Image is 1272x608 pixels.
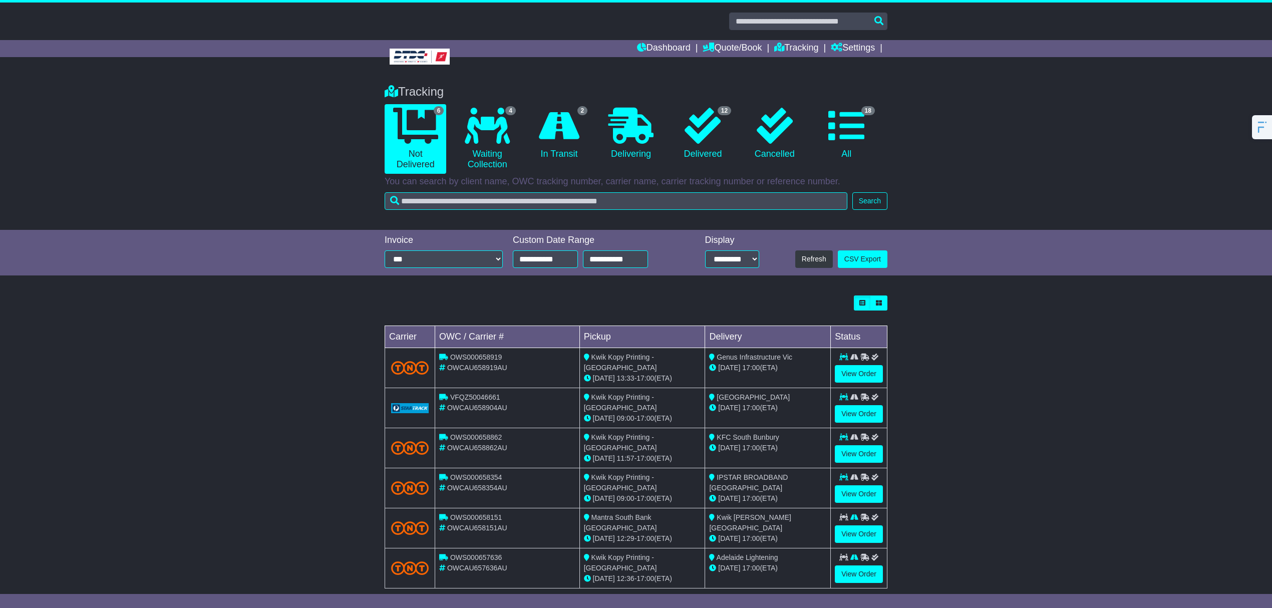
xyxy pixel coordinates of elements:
span: [DATE] [718,404,740,412]
span: OWS000657636 [450,553,502,561]
span: [DATE] [718,564,740,572]
span: Mantra South Bank [GEOGRAPHIC_DATA] [584,513,657,532]
span: 09:00 [617,414,634,422]
td: Status [831,326,887,348]
span: 17:00 [742,564,760,572]
span: 17:00 [742,364,760,372]
td: Delivery [705,326,831,348]
a: Delivering [600,104,662,163]
span: 11:57 [617,454,634,462]
span: [DATE] [718,534,740,542]
span: 17:00 [637,454,654,462]
td: Carrier [385,326,435,348]
td: OWC / Carrier # [435,326,580,348]
span: 17:00 [637,574,654,582]
span: IPSTAR BROADBAND [GEOGRAPHIC_DATA] [709,473,788,492]
a: Tracking [774,40,818,57]
span: 17:00 [742,404,760,412]
div: - (ETA) [584,493,701,504]
span: [DATE] [718,494,740,502]
span: Adelaide Lightening [717,553,778,561]
span: 13:33 [617,374,634,382]
a: View Order [835,445,883,463]
span: Kwik Kopy Printing - [GEOGRAPHIC_DATA] [584,473,657,492]
a: Dashboard [637,40,691,57]
span: OWCAU658919AU [447,364,507,372]
a: 18 All [816,104,877,163]
span: [DATE] [718,444,740,452]
span: 17:00 [637,414,654,422]
div: - (ETA) [584,373,701,384]
a: 6 Not Delivered [385,104,446,174]
div: - (ETA) [584,453,701,464]
button: Refresh [795,250,833,268]
span: 09:00 [617,494,634,502]
span: OWCAU658862AU [447,444,507,452]
div: (ETA) [709,403,826,413]
button: Search [852,192,887,210]
a: 2 In Transit [528,104,590,163]
p: You can search by client name, OWC tracking number, carrier name, carrier tracking number or refe... [385,176,887,187]
div: - (ETA) [584,533,701,544]
a: Quote/Book [703,40,762,57]
span: OWS000658354 [450,473,502,481]
span: 17:00 [637,374,654,382]
a: CSV Export [838,250,887,268]
span: 6 [434,106,444,115]
span: OWCAU657636AU [447,564,507,572]
img: TNT_Domestic.png [391,521,429,535]
div: (ETA) [709,533,826,544]
a: View Order [835,525,883,543]
span: 2 [577,106,588,115]
span: [GEOGRAPHIC_DATA] [717,393,790,401]
span: 12:36 [617,574,634,582]
span: 17:00 [742,494,760,502]
span: 17:00 [637,494,654,502]
span: 12:29 [617,534,634,542]
span: Genus Infrastructure Vic [717,353,792,361]
div: (ETA) [709,563,826,573]
div: (ETA) [709,443,826,453]
a: 12 Delivered [672,104,734,163]
span: [DATE] [593,534,615,542]
span: OWCAU658354AU [447,484,507,492]
span: Kwik Kopy Printing - [GEOGRAPHIC_DATA] [584,393,657,412]
td: Pickup [579,326,705,348]
span: Kwik Kopy Printing - [GEOGRAPHIC_DATA] [584,433,657,452]
span: OWS000658151 [450,513,502,521]
span: [DATE] [718,364,740,372]
span: OWCAU658904AU [447,404,507,412]
span: [DATE] [593,454,615,462]
span: 17:00 [742,534,760,542]
span: OWCAU658151AU [447,524,507,532]
img: TNT_Domestic.png [391,481,429,495]
span: OWS000658862 [450,433,502,441]
span: VFQZ50046661 [450,393,500,401]
a: 4 Waiting Collection [456,104,518,174]
div: Tracking [380,85,892,99]
span: Kwik Kopy Printing - [GEOGRAPHIC_DATA] [584,353,657,372]
img: TNT_Domestic.png [391,441,429,455]
div: (ETA) [709,493,826,504]
span: [DATE] [593,374,615,382]
a: View Order [835,565,883,583]
span: OWS000658919 [450,353,502,361]
a: Settings [831,40,875,57]
div: Display [705,235,759,246]
span: 17:00 [637,534,654,542]
span: [DATE] [593,494,615,502]
div: Invoice [385,235,503,246]
a: View Order [835,405,883,423]
a: View Order [835,485,883,503]
div: (ETA) [709,363,826,373]
span: [DATE] [593,574,615,582]
img: TNT_Domestic.png [391,361,429,375]
div: Custom Date Range [513,235,674,246]
div: - (ETA) [584,573,701,584]
a: Cancelled [744,104,805,163]
span: Kwik [PERSON_NAME][GEOGRAPHIC_DATA] [709,513,791,532]
span: 17:00 [742,444,760,452]
span: 18 [861,106,875,115]
a: View Order [835,365,883,383]
span: 12 [718,106,731,115]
